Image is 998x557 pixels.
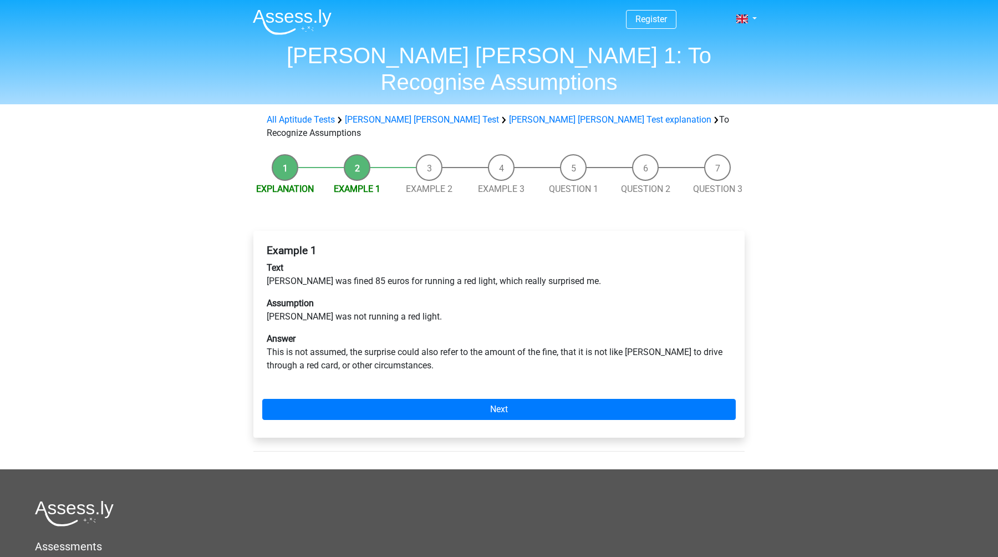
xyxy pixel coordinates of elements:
[262,113,736,140] div: To Recognize Assumptions
[635,14,667,24] a: Register
[267,261,731,288] p: [PERSON_NAME] was fined 85 euros for running a red light, which really surprised me.
[253,9,332,35] img: Assessly
[406,184,452,194] a: Example 2
[256,184,314,194] a: Explanation
[621,184,670,194] a: Question 2
[549,184,598,194] a: Question 1
[693,184,742,194] a: Question 3
[267,297,731,323] p: [PERSON_NAME] was not running a red light.
[244,42,754,95] h1: [PERSON_NAME] [PERSON_NAME] 1: To Recognise Assumptions
[267,114,335,125] a: All Aptitude Tests
[267,298,314,308] b: Assumption
[35,500,114,526] img: Assessly logo
[345,114,499,125] a: [PERSON_NAME] [PERSON_NAME] Test
[267,244,317,257] b: Example 1
[267,333,296,344] b: Answer
[334,184,380,194] a: Example 1
[267,332,731,372] p: This is not assumed, the surprise could also refer to the amount of the fine, that it is not like...
[509,114,711,125] a: [PERSON_NAME] [PERSON_NAME] Test explanation
[262,399,736,420] a: Next
[267,262,283,273] b: Text
[478,184,525,194] a: Example 3
[35,540,963,553] h5: Assessments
